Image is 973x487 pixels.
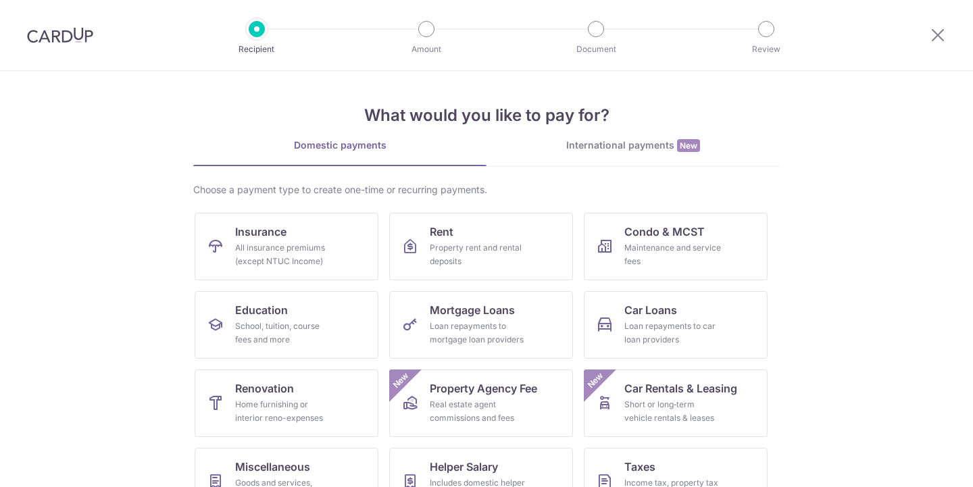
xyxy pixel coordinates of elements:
[235,302,288,318] span: Education
[716,43,816,56] p: Review
[430,241,527,268] div: Property rent and rental deposits
[207,43,307,56] p: Recipient
[235,459,310,475] span: Miscellaneous
[624,302,677,318] span: Car Loans
[624,319,722,347] div: Loan repayments to car loan providers
[487,138,780,153] div: International payments
[584,213,768,280] a: Condo & MCSTMaintenance and service fees
[193,103,780,128] h4: What would you like to pay for?
[624,241,722,268] div: Maintenance and service fees
[430,302,515,318] span: Mortgage Loans
[430,224,453,240] span: Rent
[235,224,286,240] span: Insurance
[677,139,700,152] span: New
[430,459,498,475] span: Helper Salary
[195,291,378,359] a: EducationSchool, tuition, course fees and more
[195,369,378,437] a: RenovationHome furnishing or interior reno-expenses
[193,183,780,197] div: Choose a payment type to create one-time or recurring payments.
[624,459,655,475] span: Taxes
[624,224,705,240] span: Condo & MCST
[235,380,294,396] span: Renovation
[546,43,646,56] p: Document
[430,319,527,347] div: Loan repayments to mortgage loan providers
[430,398,527,425] div: Real estate agent commissions and fees
[624,398,722,425] div: Short or long‑term vehicle rentals & leases
[235,241,332,268] div: All insurance premiums (except NTUC Income)
[235,398,332,425] div: Home furnishing or interior reno-expenses
[390,369,412,392] span: New
[193,138,487,152] div: Domestic payments
[584,369,768,437] a: Car Rentals & LeasingShort or long‑term vehicle rentals & leasesNew
[624,380,737,396] span: Car Rentals & Leasing
[235,319,332,347] div: School, tuition, course fees and more
[584,291,768,359] a: Car LoansLoan repayments to car loan providers
[195,213,378,280] a: InsuranceAll insurance premiums (except NTUC Income)
[389,213,573,280] a: RentProperty rent and rental deposits
[389,369,573,437] a: Property Agency FeeReal estate agent commissions and feesNew
[389,291,573,359] a: Mortgage LoansLoan repayments to mortgage loan providers
[376,43,476,56] p: Amount
[584,369,607,392] span: New
[27,27,93,43] img: CardUp
[430,380,537,396] span: Property Agency Fee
